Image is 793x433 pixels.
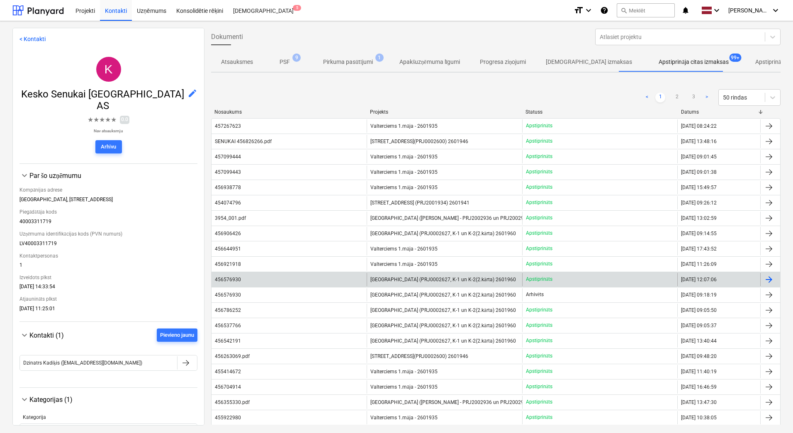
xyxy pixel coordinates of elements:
div: Statuss [525,109,674,115]
div: 457267623 [215,123,241,129]
div: Kategorijas (1) [19,394,197,404]
div: Kontakti (1)Pievieno jaunu [19,342,197,381]
span: Mazā Robežu iela 1 (PRJ2001934) 2601941 [370,200,469,206]
span: 1 [375,54,384,62]
div: 456704914 [215,384,241,390]
div: [DATE] 15:49:57 [681,185,717,190]
div: 456576930 [215,292,241,298]
p: Apstiprināts [526,307,552,314]
a: Page 1 is your current page [655,92,665,102]
span: Vienības gatve 24, E1 ēka(PRJ0002600) 2601946 [370,353,468,359]
p: Apstiprināts [526,199,552,206]
span: Tumes iela (PRJ0002627, K-1 un K-2(2.kārta) 2601960 [370,307,516,314]
div: Datums [681,109,757,115]
div: 455414672 [215,369,241,375]
span: Tumes iela (PRJ0002627, K-1 un K-2(2.kārta) 2601960 [370,338,516,344]
span: Valterciems 1.māja - 2601935 [370,123,437,129]
div: Par šo uzņēmumu [19,170,197,180]
div: 456644951 [215,246,241,252]
div: 456938778 [215,185,241,190]
p: Apstiprināts [526,260,552,268]
span: Kontakti (1) [29,331,64,339]
p: [DEMOGRAPHIC_DATA] izmaksas [546,58,632,66]
p: Pirkuma pasūtījumi [323,58,373,66]
div: Atjaunināts plkst [19,293,197,306]
span: Nīcgales iela (abas ēkas - PRJ2002936 un PRJ2002937) 2601965 [370,215,553,221]
div: Kategorija [23,414,194,420]
div: Pievieno jaunu [160,331,194,340]
p: Apakšuzņēmuma līgumi [399,58,460,66]
span: Valterciems 1.māja - 2601935 [370,369,437,375]
a: Previous page [642,92,652,102]
span: Tumes iela (PRJ0002627, K-1 un K-2(2.kārta) 2601960 [370,323,516,329]
div: [DATE] 16:46:59 [681,384,717,390]
div: Arhīvu [101,142,117,152]
p: Apstiprināts [526,368,552,375]
span: Tumes iela (PRJ0002627, K-1 un K-2(2.kārta) 2601960 [370,231,516,237]
div: [GEOGRAPHIC_DATA], [STREET_ADDRESS] [19,197,197,206]
div: Chat Widget [752,393,793,433]
div: Kontakti (1)Pievieno jaunu [19,328,197,342]
div: Piegādātāja kods [19,206,197,219]
span: K [104,62,112,76]
span: keyboard_arrow_down [19,170,29,180]
div: LV40003311719 [19,241,197,250]
p: Apstiprināts [526,414,552,421]
div: 457099444 [215,154,241,160]
span: ★ [99,115,105,125]
div: [DATE] 13:47:30 [681,399,717,405]
p: Apstiprināja citas izmaksas [659,58,728,66]
p: Apstiprināts [526,399,552,406]
div: Uzņēmuma identifikācijas kods (PVN numurs) [19,228,197,241]
a: Page 3 [688,92,698,102]
p: Apstiprināts [526,122,552,129]
div: [DATE] 09:26:12 [681,200,717,206]
span: Tumes iela (PRJ0002627, K-1 un K-2(2.kārta) 2601960 [370,292,516,298]
span: Valterciems 1.māja - 2601935 [370,246,437,252]
div: [DATE] 09:05:50 [681,307,717,313]
div: 456263069.pdf [215,353,250,359]
p: Apstiprināts [526,153,552,160]
span: Valterciems 1.māja - 2601935 [370,154,437,160]
div: Kontaktpersonas [19,250,197,262]
div: 456906426 [215,231,241,236]
div: [DATE] 09:01:38 [681,169,717,175]
p: PSF [280,58,290,66]
div: [DATE] 14:33:54 [19,284,197,293]
button: Pievieno jaunu [157,328,197,342]
div: 457099443 [215,169,241,175]
div: 40003311719 [19,219,197,228]
p: Apstiprināts [526,184,552,191]
a: < Kontakti [19,36,46,42]
span: ★ [105,115,111,125]
span: Vienības gatve 24, E1 ēka(PRJ0002600) 2601946 [370,139,468,144]
div: Par šo uzņēmumu [29,172,197,180]
div: Kesko [96,57,121,82]
span: 0.0 [120,116,129,124]
div: [DATE] 12:07:06 [681,277,717,282]
div: [DATE] 11:25:01 [19,306,197,315]
div: [DATE] 13:48:16 [681,139,717,144]
div: 3954_001.pdf [215,215,246,221]
div: 455922980 [215,415,241,421]
p: Apstiprināts [526,353,552,360]
p: Progresa ziņojumi [480,58,526,66]
div: 456786252 [215,307,241,313]
p: Apstiprināts [526,337,552,344]
div: [DATE] 08:24:22 [681,123,717,129]
span: ★ [93,115,99,125]
div: [DATE] 17:43:52 [681,246,717,252]
p: Apstiprināts [526,230,552,237]
a: Page 2 [672,92,682,102]
span: Kesko Senukai [GEOGRAPHIC_DATA] AS [19,88,187,112]
span: Valterciems 1.māja - 2601935 [370,185,437,191]
div: [DATE] 09:01:45 [681,154,717,160]
div: [DATE] 13:02:59 [681,215,717,221]
p: Atsauksmes [221,58,253,66]
div: Kategorijas (1) [29,396,197,404]
p: Apstiprināts [526,138,552,145]
span: keyboard_arrow_down [19,394,29,404]
div: 456355330.pdf [215,399,250,405]
span: Valterciems 1.māja - 2601935 [370,261,437,268]
span: Nīcgales iela (abas ēkas - PRJ2002936 un PRJ2002937) 2601965 [370,399,553,405]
